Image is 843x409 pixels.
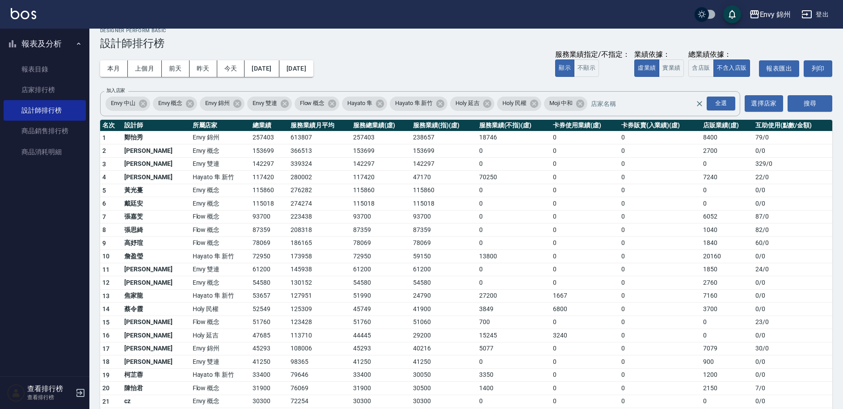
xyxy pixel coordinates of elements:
[100,37,832,50] h3: 設計師排行榜
[288,355,351,369] td: 98365
[190,276,250,290] td: Envy 概念
[619,236,701,250] td: 0
[701,223,753,237] td: 1040
[4,142,86,162] a: 商品消耗明細
[753,171,832,184] td: 22 / 0
[122,144,190,158] td: [PERSON_NAME]
[250,250,288,263] td: 72950
[477,263,551,276] td: 0
[411,223,476,237] td: 87359
[102,358,110,365] span: 18
[477,171,551,184] td: 70250
[619,171,701,184] td: 0
[27,393,73,401] p: 查看排行榜
[753,276,832,290] td: 0 / 0
[619,263,701,276] td: 0
[102,292,110,299] span: 13
[450,97,494,111] div: Holy 延吉
[190,368,250,382] td: Hayato 隼 新竹
[551,329,619,342] td: 3240
[619,289,701,303] td: 0
[250,276,288,290] td: 54580
[279,60,313,77] button: [DATE]
[190,157,250,171] td: Envy 雙連
[250,303,288,316] td: 52549
[27,384,73,393] h5: 查看排行榜
[342,97,387,111] div: Hayato 隼
[619,223,701,237] td: 0
[122,303,190,316] td: 蔡令霞
[411,120,476,131] th: 服務業績(指)(虛)
[7,384,25,402] img: Person
[288,210,351,223] td: 223438
[701,355,753,369] td: 900
[477,210,551,223] td: 0
[477,289,551,303] td: 27200
[122,120,190,131] th: 設計師
[288,223,351,237] td: 208318
[288,144,351,158] td: 366513
[247,97,292,111] div: Envy 雙連
[411,144,476,158] td: 153699
[477,303,551,316] td: 3849
[351,342,411,355] td: 45293
[122,342,190,355] td: [PERSON_NAME]
[250,355,288,369] td: 41250
[200,99,235,108] span: Envy 錦州
[288,342,351,355] td: 108006
[411,210,476,223] td: 93700
[574,59,599,77] button: 不顯示
[619,316,701,329] td: 0
[190,210,250,223] td: Flow 概念
[288,263,351,276] td: 145938
[288,303,351,316] td: 125309
[250,171,288,184] td: 117420
[351,236,411,250] td: 78069
[250,184,288,197] td: 115860
[701,276,753,290] td: 2760
[551,236,619,250] td: 0
[688,50,754,59] div: 總業績依據：
[701,184,753,197] td: 0
[122,368,190,382] td: 柯芷蓉
[351,184,411,197] td: 115860
[190,329,250,342] td: Holy 延吉
[190,303,250,316] td: Holy 民權
[753,329,832,342] td: 0 / 0
[351,263,411,276] td: 61200
[288,329,351,342] td: 113710
[477,250,551,263] td: 13800
[102,160,106,168] span: 3
[477,197,551,211] td: 0
[753,342,832,355] td: 30 / 0
[619,120,701,131] th: 卡券販賣(入業績)(虛)
[619,342,701,355] td: 0
[200,97,244,111] div: Envy 錦州
[153,99,188,108] span: Envy 概念
[102,345,110,352] span: 17
[288,276,351,290] td: 130152
[551,250,619,263] td: 0
[106,87,125,94] label: 加入店家
[619,184,701,197] td: 0
[477,184,551,197] td: 0
[551,120,619,131] th: 卡券使用業績(虛)
[102,266,110,273] span: 11
[102,398,110,405] span: 21
[102,240,106,247] span: 9
[551,171,619,184] td: 0
[250,316,288,329] td: 51760
[351,157,411,171] td: 142297
[551,131,619,144] td: 0
[102,200,106,207] span: 6
[351,329,411,342] td: 44445
[746,5,795,24] button: Envy 錦州
[288,316,351,329] td: 123428
[102,134,106,141] span: 1
[217,60,245,77] button: 今天
[688,59,713,77] button: 含店販
[753,184,832,197] td: 0 / 0
[250,197,288,211] td: 115018
[102,253,110,260] span: 10
[295,99,330,108] span: Flow 概念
